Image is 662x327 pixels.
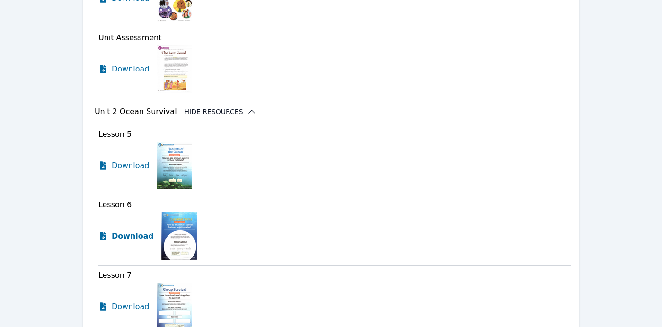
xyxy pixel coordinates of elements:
[98,45,150,93] a: Download
[161,212,197,260] img: Lesson 6
[98,200,132,209] span: Lesson 6
[112,160,150,171] span: Download
[95,106,177,117] h3: Unit 2 Ocean Survival
[157,45,192,93] img: Unit Assessment
[112,301,150,312] span: Download
[98,130,132,139] span: Lesson 5
[98,271,132,280] span: Lesson 7
[112,230,154,242] span: Download
[98,142,150,189] a: Download
[185,107,256,116] button: Hide Resources
[98,212,154,260] a: Download
[157,142,192,189] img: Lesson 5
[112,63,150,75] span: Download
[98,33,162,42] span: Unit Assessment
